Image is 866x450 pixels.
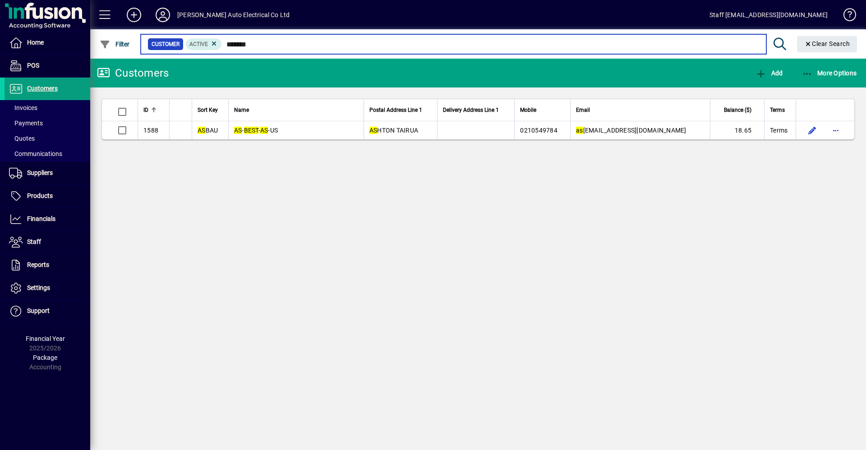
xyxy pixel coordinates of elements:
button: Profile [148,7,177,23]
div: Customers [97,66,169,80]
span: Customers [27,85,58,92]
div: Name [234,105,358,115]
span: Add [755,69,783,77]
button: Filter [97,36,132,52]
div: [PERSON_NAME] Auto Electrical Co Ltd [177,8,290,22]
span: 0210549784 [520,127,557,134]
em: AS [198,127,206,134]
span: Suppliers [27,169,53,176]
span: Payments [9,119,43,127]
span: Terms [770,126,788,135]
em: AS [260,127,268,134]
a: Settings [5,277,90,299]
button: Add [120,7,148,23]
span: Support [27,307,50,314]
span: POS [27,62,39,69]
span: Name [234,105,249,115]
span: Package [33,354,57,361]
span: [EMAIL_ADDRESS][DOMAIN_NAME] [576,127,686,134]
mat-chip: Activation Status: Active [186,38,222,50]
em: AS [369,127,378,134]
span: Financials [27,215,55,222]
a: Quotes [5,131,90,146]
div: Staff [EMAIL_ADDRESS][DOMAIN_NAME] [709,8,828,22]
span: Financial Year [26,335,65,342]
a: Reports [5,254,90,276]
span: 1588 [143,127,158,134]
span: Balance ($) [724,105,751,115]
span: More Options [802,69,857,77]
a: Payments [5,115,90,131]
div: Balance ($) [716,105,760,115]
span: Email [576,105,590,115]
span: Staff [27,238,41,245]
em: AS [234,127,242,134]
span: Postal Address Line 1 [369,105,422,115]
button: Clear [797,36,857,52]
td: 18.65 [710,121,764,139]
span: Clear Search [804,40,850,47]
div: Email [576,105,705,115]
span: Sort Key [198,105,218,115]
em: as [576,127,583,134]
a: Products [5,185,90,207]
a: Communications [5,146,90,161]
span: HTON TAIRUA [369,127,418,134]
span: Filter [100,41,130,48]
span: Customer [152,40,180,49]
em: BEST [244,127,258,134]
a: POS [5,55,90,77]
span: Active [189,41,208,47]
a: Staff [5,231,90,253]
span: Products [27,192,53,199]
a: Support [5,300,90,322]
a: Home [5,32,90,54]
button: Add [753,65,785,81]
span: Reports [27,261,49,268]
a: Knowledge Base [837,2,855,31]
span: ID [143,105,148,115]
span: Terms [770,105,785,115]
span: Invoices [9,104,37,111]
a: Suppliers [5,162,90,184]
span: Home [27,39,44,46]
span: BAU [198,127,218,134]
span: Mobile [520,105,536,115]
a: Financials [5,208,90,230]
button: More options [829,123,843,138]
div: ID [143,105,164,115]
a: Invoices [5,100,90,115]
button: More Options [800,65,859,81]
div: Mobile [520,105,565,115]
button: Edit [805,123,820,138]
span: Settings [27,284,50,291]
span: Communications [9,150,62,157]
span: Delivery Address Line 1 [443,105,499,115]
span: - - -US [234,127,278,134]
span: Quotes [9,135,35,142]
